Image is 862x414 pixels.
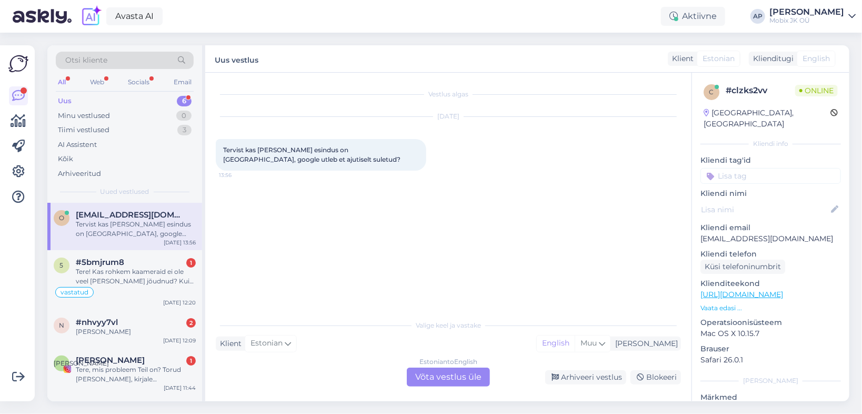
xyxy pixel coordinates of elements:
[407,368,490,387] div: Võta vestlus üle
[186,356,196,366] div: 1
[700,354,841,366] p: Safari 26.0.1
[177,125,192,135] div: 3
[223,146,400,163] span: Tervist kas [PERSON_NAME] esindus on [GEOGRAPHIC_DATA], google utleb et ajutiselt suletud?
[630,370,681,385] div: Blokeeri
[537,336,575,351] div: English
[419,357,477,367] div: Estonian to English
[59,321,64,329] span: n
[60,261,64,269] span: 5
[216,112,681,121] div: [DATE]
[668,53,694,64] div: Klient
[703,53,735,64] span: Estonian
[106,7,163,25] a: Avasta AI
[58,125,109,135] div: Tiimi vestlused
[795,85,838,96] span: Online
[700,233,841,244] p: [EMAIL_ADDRESS][DOMAIN_NAME]
[186,318,196,328] div: 2
[65,55,107,66] span: Otsi kliente
[58,154,73,164] div: Kõik
[76,210,185,220] span: oliverpuks@gmail.com
[76,318,118,327] span: #nhvyy7vl
[700,290,783,299] a: [URL][DOMAIN_NAME]
[700,376,841,386] div: [PERSON_NAME]
[700,249,841,260] p: Kliendi telefon
[61,289,88,295] span: vastatud
[176,111,192,121] div: 0
[700,168,841,184] input: Lisa tag
[545,370,626,385] div: Arhiveeri vestlus
[250,338,283,349] span: Estonian
[58,140,97,150] div: AI Assistent
[700,392,841,403] p: Märkmed
[56,75,68,89] div: All
[80,5,102,27] img: explore-ai
[172,75,194,89] div: Email
[749,53,794,64] div: Klienditugi
[58,111,110,121] div: Minu vestlused
[769,8,844,16] div: [PERSON_NAME]
[700,155,841,166] p: Kliendi tag'id
[58,96,72,106] div: Uus
[216,90,681,99] div: Vestlus algas
[769,16,844,25] div: Mobix JK OÜ
[700,317,841,328] p: Operatsioonisüsteem
[76,365,196,384] div: Tere, mis probleem Teil on? Torud [PERSON_NAME], kirjale [PERSON_NAME], raha ei tagasta?
[700,303,841,313] p: Vaata edasi ...
[59,214,64,222] span: o
[700,222,841,233] p: Kliendi email
[700,343,841,354] p: Brauser
[803,53,830,64] span: English
[164,384,196,392] div: [DATE] 11:44
[58,169,101,179] div: Arhiveeritud
[164,239,196,247] div: [DATE] 13:56
[700,188,841,199] p: Kliendi nimi
[216,321,681,330] div: Valige keel ja vastake
[163,337,196,344] div: [DATE] 12:09
[163,299,196,307] div: [DATE] 12:20
[186,258,196,268] div: 1
[219,171,258,179] span: 13:56
[215,52,258,66] label: Uus vestlus
[709,88,714,96] span: c
[700,260,785,274] div: Küsi telefoninumbrit
[101,187,149,196] span: Uued vestlused
[700,278,841,289] p: Klienditeekond
[54,359,109,367] span: [PERSON_NAME]
[76,258,124,267] span: #5bmjrum8
[76,327,196,337] div: [PERSON_NAME]
[661,7,725,26] div: Aktiivne
[700,328,841,339] p: Mac OS X 10.15.7
[76,267,196,286] div: Tere! Kas rohkem kaameraid ei ole veel [PERSON_NAME] jõudnud? Kui pikk järjekord nende [PERSON_NA...
[750,9,765,24] div: AP
[769,8,856,25] a: [PERSON_NAME]Mobix JK OÜ
[580,338,597,348] span: Muu
[611,338,678,349] div: [PERSON_NAME]
[76,220,196,239] div: Tervist kas [PERSON_NAME] esindus on [GEOGRAPHIC_DATA], google utleb et ajutiselt suletud?
[700,139,841,149] div: Kliendi info
[726,84,795,97] div: # clzks2vv
[216,338,242,349] div: Klient
[76,356,145,365] span: Алеся Мурашова
[701,204,829,215] input: Lisa nimi
[8,54,28,74] img: Askly Logo
[177,96,192,106] div: 6
[126,75,152,89] div: Socials
[704,107,830,130] div: [GEOGRAPHIC_DATA], [GEOGRAPHIC_DATA]
[88,75,106,89] div: Web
